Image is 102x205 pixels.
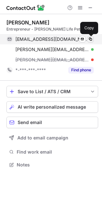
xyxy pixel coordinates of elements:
img: ContactOut v5.3.10 [6,4,45,12]
button: Notes [6,160,98,169]
div: Entrepreneur - [PERSON_NAME] Life Pet Outfitters [6,26,98,32]
span: Add to email campaign [17,135,68,140]
button: AI write personalized message [6,101,98,113]
span: Find work email [17,149,96,155]
button: Find work email [6,147,98,156]
span: Send email [18,120,42,125]
button: Add to email campaign [6,132,98,144]
button: Send email [6,117,98,128]
span: AI write personalized message [18,104,86,110]
button: Reveal Button [68,67,94,73]
span: Notes [17,162,96,168]
button: save-profile-one-click [6,86,98,97]
span: [EMAIL_ADDRESS][DOMAIN_NAME] [15,36,89,42]
div: Save to List / ATS / CRM [18,89,87,94]
span: [PERSON_NAME][EMAIL_ADDRESS][DOMAIN_NAME] [15,47,89,52]
div: [PERSON_NAME] [6,19,49,26]
span: [PERSON_NAME][EMAIL_ADDRESS][DOMAIN_NAME] [15,57,89,63]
